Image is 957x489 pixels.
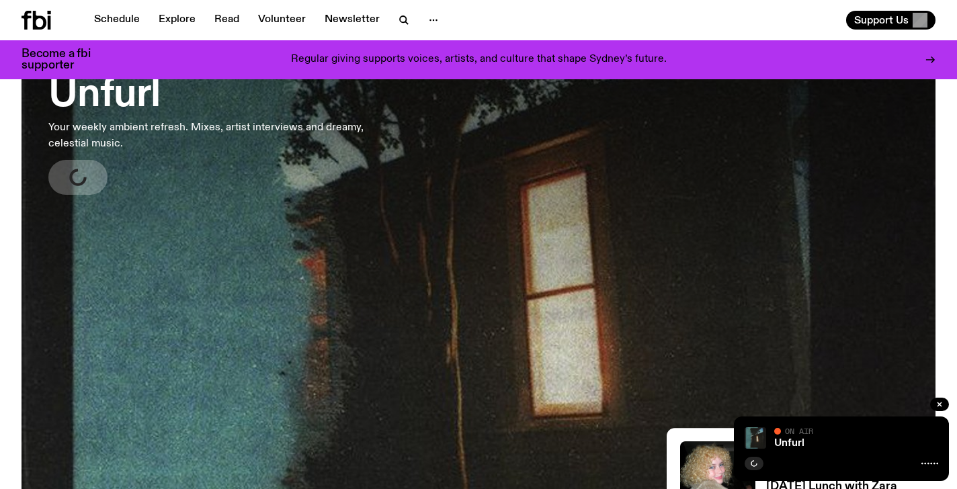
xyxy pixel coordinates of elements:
a: Newsletter [317,11,388,30]
button: Support Us [846,11,935,30]
a: Schedule [86,11,148,30]
p: Your weekly ambient refresh. Mixes, artist interviews and dreamy, celestial music. [48,120,392,152]
h3: Become a fbi supporter [22,48,108,71]
h3: Unfurl [48,77,392,114]
a: Read [206,11,247,30]
a: Explore [151,11,204,30]
span: Support Us [854,14,909,26]
a: Unfurl [774,438,804,449]
a: Volunteer [250,11,314,30]
p: Regular giving supports voices, artists, and culture that shape Sydney’s future. [291,54,667,66]
a: UnfurlYour weekly ambient refresh. Mixes, artist interviews and dreamy, celestial music. [48,46,392,195]
span: On Air [785,427,813,435]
